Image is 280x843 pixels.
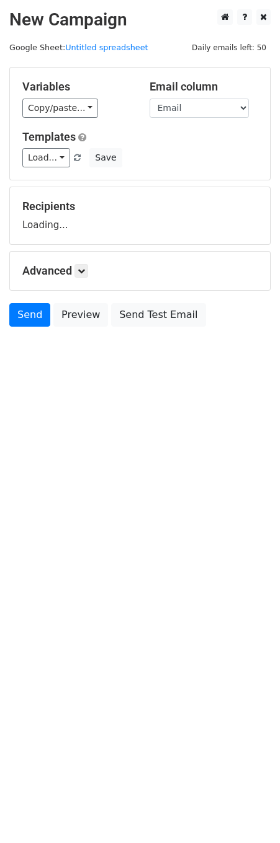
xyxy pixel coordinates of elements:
a: Load... [22,148,70,167]
h5: Recipients [22,200,258,213]
h2: New Campaign [9,9,271,30]
a: Copy/paste... [22,99,98,118]
a: Send [9,303,50,327]
button: Save [89,148,122,167]
small: Google Sheet: [9,43,148,52]
h5: Email column [150,80,258,94]
h5: Advanced [22,264,258,278]
a: Preview [53,303,108,327]
div: Loading... [22,200,258,232]
h5: Variables [22,80,131,94]
span: Daily emails left: 50 [187,41,271,55]
a: Untitled spreadsheet [65,43,148,52]
a: Daily emails left: 50 [187,43,271,52]
a: Templates [22,130,76,143]
a: Send Test Email [111,303,205,327]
